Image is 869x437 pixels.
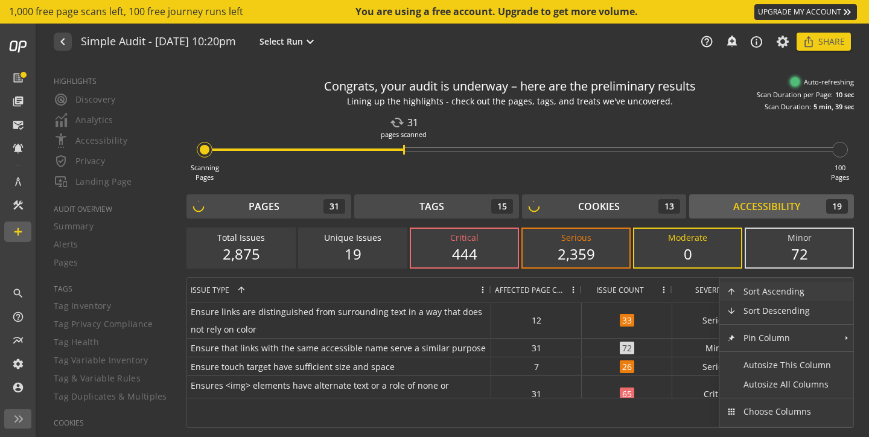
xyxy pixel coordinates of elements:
[12,199,24,211] mat-icon: construction
[191,377,488,412] span: Ensures <img> elements have alternate text or a role of none or presentation
[495,285,565,295] span: Affected Page Count
[578,200,620,214] div: Cookies
[758,232,841,244] div: Minor
[12,287,24,299] mat-icon: search
[491,199,513,214] div: 15
[12,176,24,188] mat-icon: architecture
[719,278,856,427] div: Column Menu
[390,115,418,130] div: 31
[12,381,24,394] mat-icon: account_circle
[813,102,854,112] div: 5 min, 39 sec
[733,200,800,214] div: Accessibility
[419,200,444,214] div: Tags
[249,200,279,214] div: Pages
[695,285,727,295] span: Severity
[12,95,24,107] mat-icon: library_books
[797,33,851,51] button: Share
[191,339,488,357] span: Ensure that links with the same accessible name serve a similar purpose
[12,72,24,84] mat-icon: list_alt
[423,232,506,244] div: Critical
[736,328,838,348] span: Pin Column
[9,5,243,19] span: 1,000 free page scans left, 100 free journey runs left
[831,163,849,182] div: 100 Pages
[491,357,582,375] div: 7
[646,244,729,264] div: 0
[535,232,617,244] div: Serious
[186,194,351,218] button: Pages31
[620,388,634,400] span: 65
[736,402,838,421] span: Choose Columns
[325,95,695,108] div: Lining up the highlights - check out the pages, tags, and treats we've uncovered.
[758,244,841,264] div: 72
[81,36,236,48] h1: Simple Audit - 26 September 2025 | 10:20pm
[355,5,639,19] div: You are using a free account. Upgrade to get more volume.
[736,282,838,301] span: Sort Ascending
[620,314,634,327] span: 33
[672,339,763,357] div: minor
[191,358,488,375] span: Ensure touch target have sufficient size and space
[646,232,729,244] div: Moderate
[826,199,848,214] div: 19
[672,302,763,338] div: serious
[736,356,838,375] span: Autosize This Column
[522,194,687,218] button: Cookies13
[750,35,763,49] mat-icon: info_outline
[324,78,696,95] div: Congrats, your audit is underway – here are the preliminary results
[191,303,488,338] span: Ensure links are distinguished from surrounding text in a way that does not rely on color
[620,360,634,373] span: 26
[257,34,320,49] button: Select Run
[491,302,582,338] div: 12
[200,244,282,264] div: 2,875
[303,34,317,49] mat-icon: expand_more
[12,226,24,238] mat-icon: add
[700,35,713,48] mat-icon: help_outline
[725,34,737,46] mat-icon: add_alert
[757,90,833,100] div: Scan Duration per Page:
[791,77,854,87] div: Auto-refreshing
[311,244,394,264] div: 19
[620,342,634,354] span: 72
[259,36,303,48] span: Select Run
[191,285,229,295] span: Issue Type
[12,119,24,131] mat-icon: mark_email_read
[12,142,24,155] mat-icon: notifications_active
[736,301,838,321] span: Sort Descending
[191,163,219,182] div: Scanning Pages
[200,232,282,244] div: Total Issues
[754,4,857,20] a: UPGRADE MY ACCOUNT
[491,376,582,412] div: 31
[354,194,519,218] button: Tags15
[323,199,345,214] div: 31
[765,102,811,112] div: Scan Duration:
[12,358,24,370] mat-icon: settings
[12,334,24,346] mat-icon: multiline_chart
[535,244,617,264] div: 2,359
[689,194,854,218] button: Accessibility19
[381,130,427,139] div: pages scanned
[835,90,854,100] div: 10 sec
[658,199,680,214] div: 13
[12,311,24,323] mat-icon: help_outline
[803,36,815,48] mat-icon: ios_share
[672,357,763,375] div: serious
[841,6,853,18] mat-icon: keyboard_double_arrow_right
[390,115,404,130] mat-icon: cached
[491,339,582,357] div: 31
[311,232,394,244] div: Unique Issues
[672,376,763,412] div: critical
[423,244,506,264] div: 444
[818,31,845,53] span: Share
[597,285,644,295] span: Issue Count
[736,375,838,394] span: Autosize All Columns
[56,34,68,49] mat-icon: navigate_before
